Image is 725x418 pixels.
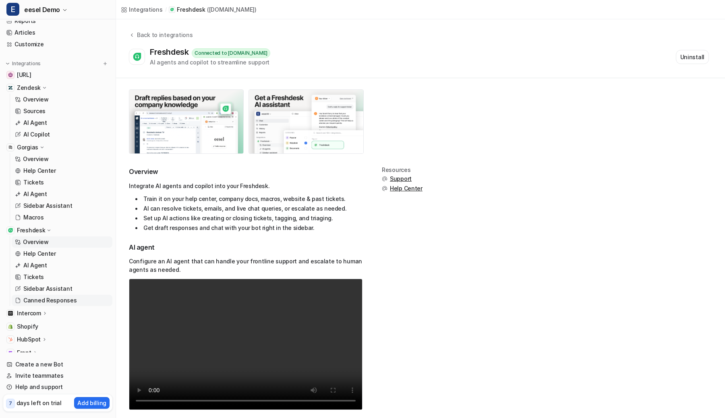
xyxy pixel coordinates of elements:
[23,190,47,198] p: AI Agent
[8,350,13,355] img: Front
[23,261,47,269] p: AI Agent
[3,359,112,370] a: Create a new Bot
[12,188,112,200] a: AI Agent
[169,6,256,14] a: Freshdesk([DOMAIN_NAME])
[135,223,362,233] li: Get draft responses and chat with your bot right in the sidebar.
[129,242,362,252] h3: AI agent
[129,5,163,14] div: Integrations
[192,48,270,58] div: Connected to [DOMAIN_NAME]
[207,6,257,14] p: ( [DOMAIN_NAME] )
[12,295,112,306] a: Canned Responses
[177,6,205,14] p: Freshdesk
[382,167,423,173] div: Resources
[8,72,13,77] img: docs.eesel.ai
[8,337,13,342] img: HubSpot
[3,39,112,50] a: Customize
[129,279,362,410] video: Your browser does not support the video tag.
[12,177,112,188] a: Tickets
[12,60,41,67] p: Integrations
[135,31,193,39] div: Back to integrations
[23,273,44,281] p: Tickets
[3,15,112,27] a: Reports
[12,153,112,165] a: Overview
[8,311,13,316] img: Intercom
[12,248,112,259] a: Help Center
[12,260,112,271] a: AI Agent
[23,95,49,103] p: Overview
[102,61,108,66] img: menu_add.svg
[8,145,13,150] img: Gorgias
[382,184,423,192] button: Help Center
[6,3,19,16] span: E
[23,213,43,221] p: Macros
[9,400,12,407] p: 7
[12,200,112,211] a: Sidebar Assistant
[3,370,112,381] a: Invite teammates
[3,69,112,81] a: docs.eesel.ai[URL]
[135,213,362,223] li: Set up AI actions like creating or closing tickets, tagging, and triaging.
[129,181,362,233] div: Integrate AI agents and copilot into your Freshdesk.
[3,321,112,332] a: ShopifyShopify
[77,399,106,407] p: Add billing
[12,283,112,294] a: Sidebar Assistant
[23,296,77,304] p: Canned Responses
[17,71,31,79] span: [URL]
[12,212,112,223] a: Macros
[3,381,112,393] a: Help and support
[23,130,50,139] p: AI Copilot
[129,31,193,47] button: Back to integrations
[165,6,167,13] span: /
[390,175,412,183] span: Support
[12,129,112,140] a: AI Copilot
[12,94,112,105] a: Overview
[129,257,362,274] p: Configure an AI agent that can handle your frontline support and escalate to human agents as needed.
[12,271,112,283] a: Tickets
[5,61,10,66] img: expand menu
[8,228,13,233] img: Freshdesk
[676,50,709,64] button: Uninstall
[24,4,60,15] span: eesel Demo
[17,335,41,344] p: HubSpot
[23,250,56,258] p: Help Center
[135,204,362,213] li: AI can resolve tickets, emails, and live chat queries, or escalate as needed.
[390,184,423,192] span: Help Center
[17,349,31,357] p: Front
[382,175,423,183] button: Support
[12,106,112,117] a: Sources
[12,117,112,128] a: AI Agent
[3,27,112,38] a: Articles
[23,119,47,127] p: AI Agent
[23,202,72,210] p: Sidebar Assistant
[150,47,192,57] div: Freshdesk
[17,143,38,151] p: Gorgias
[23,178,44,186] p: Tickets
[382,186,387,191] img: support.svg
[121,5,163,14] a: Integrations
[150,58,270,66] div: AI agents and copilot to streamline support
[12,236,112,248] a: Overview
[23,285,72,293] p: Sidebar Assistant
[135,194,362,204] li: Train it on your help center, company docs, macros, website & past tickets.
[17,84,41,92] p: Zendesk
[23,155,49,163] p: Overview
[8,324,13,329] img: Shopify
[17,323,38,331] span: Shopify
[74,397,110,409] button: Add billing
[129,167,362,176] h2: Overview
[3,60,43,68] button: Integrations
[17,399,62,407] p: days left on trial
[17,309,41,317] p: Intercom
[382,176,387,182] img: support.svg
[23,167,56,175] p: Help Center
[17,226,45,234] p: Freshdesk
[12,165,112,176] a: Help Center
[8,85,13,90] img: Zendesk
[23,107,46,115] p: Sources
[23,238,49,246] p: Overview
